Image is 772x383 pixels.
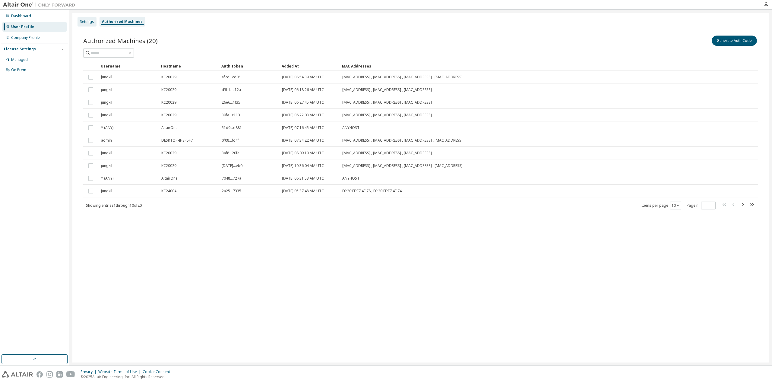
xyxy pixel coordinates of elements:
span: [MAC_ADDRESS] , [MAC_ADDRESS] , [MAC_ADDRESS] , [MAC_ADDRESS] [342,163,463,168]
p: © 2025 Altair Engineering, Inc. All Rights Reserved. [81,374,174,379]
span: [MAC_ADDRESS] , [MAC_ADDRESS] , [MAC_ADDRESS] [342,113,432,118]
span: jungkil [101,113,112,118]
div: Dashboard [11,14,31,18]
span: AltairOne [161,176,178,181]
span: AltairOne [161,125,178,130]
div: Username [101,61,156,71]
span: KC20029 [161,87,176,92]
span: [DATE]...eb0f [222,163,244,168]
button: Generate Auth Code [712,36,757,46]
span: [MAC_ADDRESS] , [MAC_ADDRESS] , [MAC_ADDRESS] [342,87,432,92]
span: [DATE] 07:16:45 AM UTC [282,125,324,130]
div: Hostname [161,61,217,71]
span: 51d9...d881 [222,125,242,130]
span: Authorized Machines (20) [83,36,158,45]
span: jungkil [101,100,112,105]
div: User Profile [11,24,34,29]
span: jungkil [101,87,112,92]
span: jungkil [101,189,112,193]
div: Added At [282,61,337,71]
span: 0f08...fd4f [222,138,239,143]
span: F0:20:FF:E7:4E:78 , F0:20:FF:E7:4E:74 [342,189,402,193]
div: Cookie Consent [143,369,174,374]
span: [DATE] 08:09:19 AM UTC [282,151,324,155]
div: Settings [80,19,94,24]
div: On Prem [11,67,26,72]
span: [MAC_ADDRESS] , [MAC_ADDRESS] , [MAC_ADDRESS] [342,100,432,105]
span: KC20029 [161,113,176,118]
div: Auth Token [221,61,277,71]
span: [DATE] 06:27:45 AM UTC [282,100,324,105]
img: instagram.svg [46,371,53,378]
span: d3fd...e12a [222,87,241,92]
div: Authorized Machines [102,19,143,24]
span: Page n. [687,202,716,209]
div: Privacy [81,369,98,374]
span: jungkil [101,163,112,168]
span: [MAC_ADDRESS] , [MAC_ADDRESS] , [MAC_ADDRESS] , [MAC_ADDRESS] [342,138,463,143]
span: Showing entries 1 through 10 of 20 [86,203,142,208]
span: ANYHOST [342,125,359,130]
span: [MAC_ADDRESS] , [MAC_ADDRESS] , [MAC_ADDRESS] [342,151,432,155]
div: Company Profile [11,35,40,40]
img: linkedin.svg [56,371,63,378]
span: KC20029 [161,75,176,80]
span: KC20029 [161,163,176,168]
span: [DATE] 06:31:53 AM UTC [282,176,324,181]
img: youtube.svg [66,371,75,378]
span: jungkil [101,75,112,80]
span: KC20029 [161,100,176,105]
button: 10 [672,203,680,208]
span: [DATE] 08:54:39 AM UTC [282,75,324,80]
div: MAC Addresses [342,61,697,71]
span: [DATE] 06:22:03 AM UTC [282,113,324,118]
span: KC24004 [161,189,176,193]
span: 26e6...1f35 [222,100,240,105]
span: Items per page [641,202,681,209]
img: altair_logo.svg [2,371,33,378]
span: * (ANY) [101,176,113,181]
span: * (ANY) [101,125,113,130]
img: Altair One [3,2,78,8]
span: DESKTOP-IHSP5F7 [161,138,193,143]
span: [DATE] 06:18:26 AM UTC [282,87,324,92]
span: 7048...727a [222,176,241,181]
span: [DATE] 07:34:22 AM UTC [282,138,324,143]
span: KC20029 [161,151,176,155]
span: 2a25...7335 [222,189,241,193]
div: Managed [11,57,28,62]
span: jungkil [101,151,112,155]
span: ANYHOST [342,176,359,181]
div: Website Terms of Use [98,369,143,374]
div: License Settings [4,47,36,52]
span: [DATE] 10:36:04 AM UTC [282,163,324,168]
span: admin [101,138,112,143]
span: [DATE] 05:37:48 AM UTC [282,189,324,193]
span: 3af8...20fe [222,151,239,155]
span: [MAC_ADDRESS] , [MAC_ADDRESS] , [MAC_ADDRESS] , [MAC_ADDRESS] [342,75,463,80]
span: af2d...cd05 [222,75,241,80]
span: 30fa...c113 [222,113,240,118]
img: facebook.svg [36,371,43,378]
